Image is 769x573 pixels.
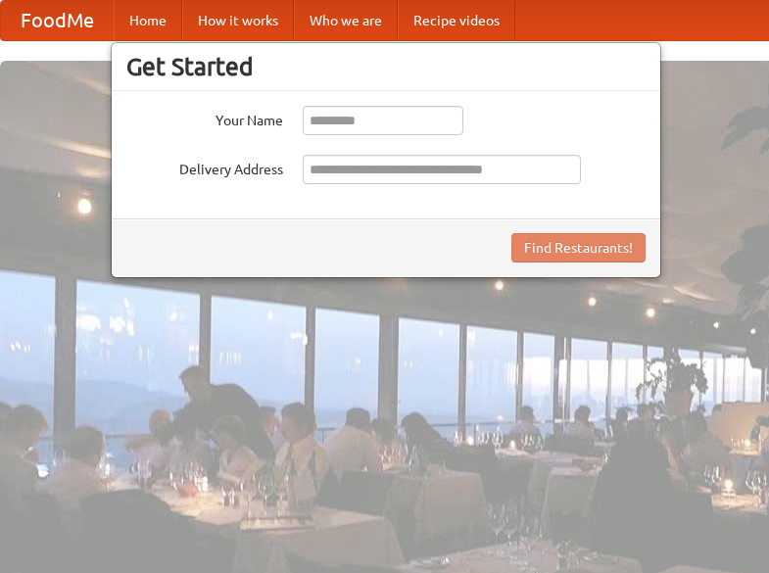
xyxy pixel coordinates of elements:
[1,1,114,40] a: FoodMe
[126,52,646,81] h3: Get Started
[126,106,283,130] label: Your Name
[182,1,294,40] a: How it works
[511,233,646,263] button: Find Restaurants!
[126,155,283,179] label: Delivery Address
[398,1,515,40] a: Recipe videos
[294,1,398,40] a: Who we are
[114,1,182,40] a: Home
